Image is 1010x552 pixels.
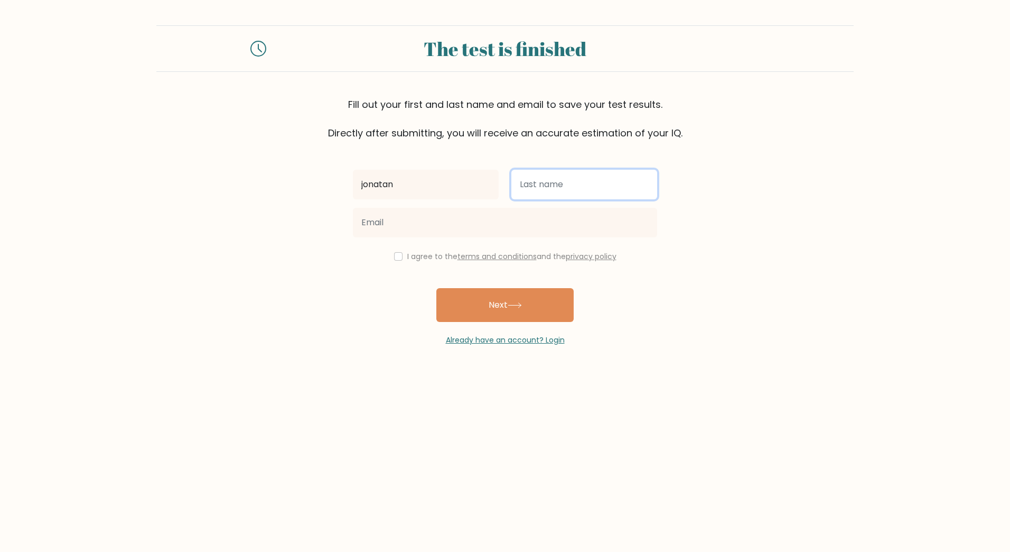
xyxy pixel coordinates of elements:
[566,251,616,262] a: privacy policy
[446,335,565,345] a: Already have an account? Login
[156,97,854,140] div: Fill out your first and last name and email to save your test results. Directly after submitting,...
[511,170,657,199] input: Last name
[436,288,574,322] button: Next
[279,34,731,63] div: The test is finished
[407,251,616,262] label: I agree to the and the
[353,208,657,237] input: Email
[353,170,499,199] input: First name
[457,251,537,262] a: terms and conditions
